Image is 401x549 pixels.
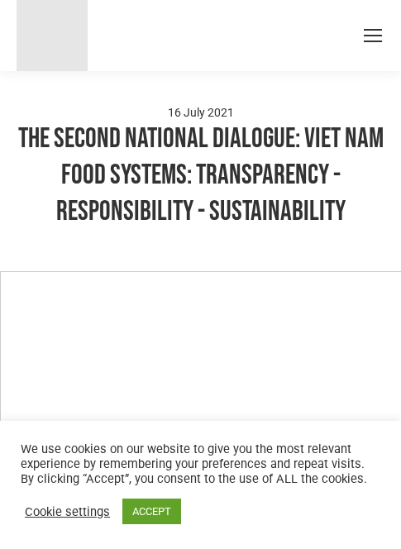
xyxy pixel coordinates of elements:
[17,121,384,230] h1: The Second National Dialogue: Viet Nam Food Systems: Transparency - Responsibility - Sustainability
[25,504,110,519] a: Cookie settings
[208,106,234,119] span: 2021
[184,106,205,119] span: July
[361,24,384,47] a: Mobile menu icon
[122,499,181,524] a: ACCEPT
[21,442,380,486] div: We use cookies on our website to give you the most relevant experience by remembering your prefer...
[168,106,181,119] span: 16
